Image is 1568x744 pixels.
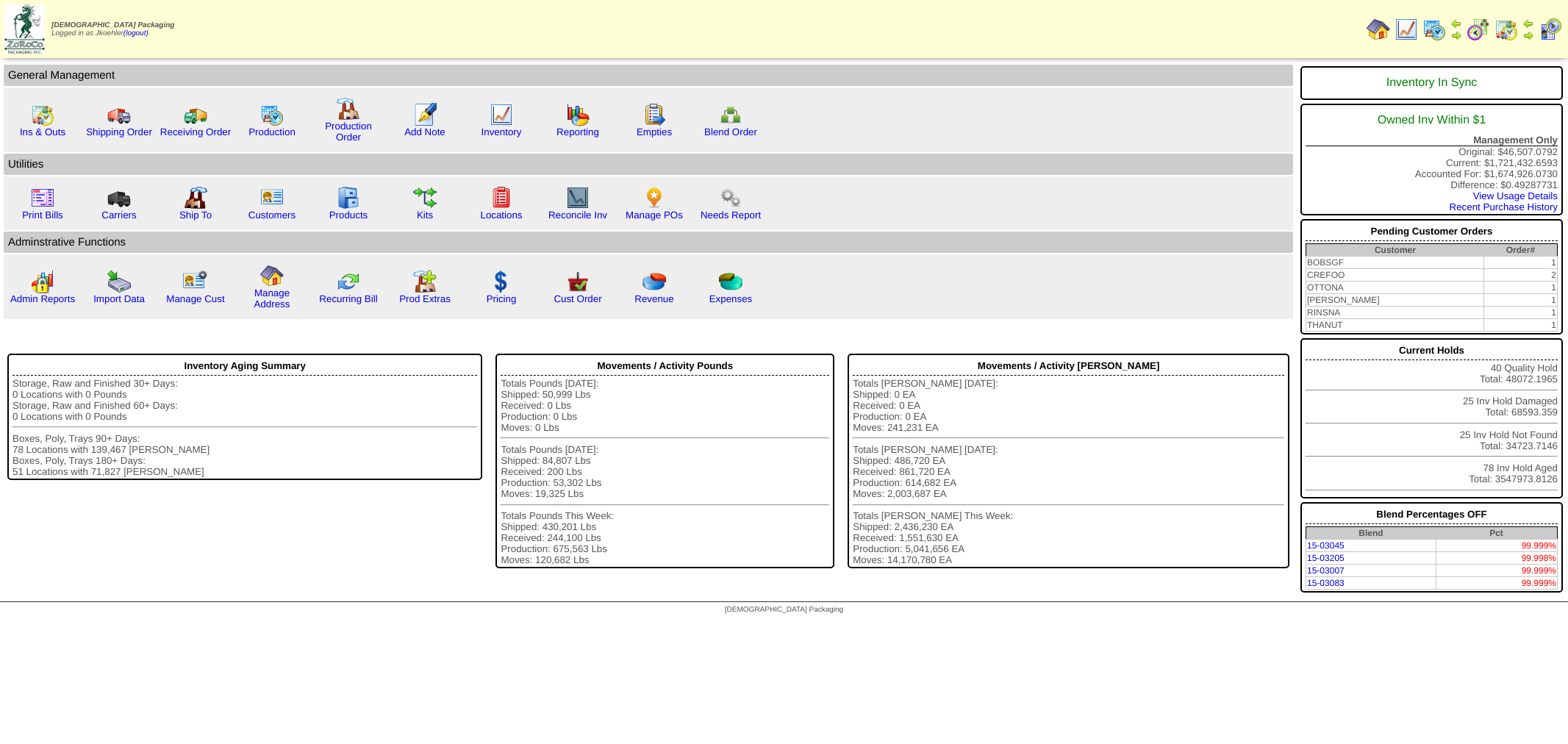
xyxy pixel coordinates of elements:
td: Adminstrative Functions [4,232,1293,253]
td: 1 [1484,282,1558,294]
img: workflow.gif [413,186,437,210]
td: CREFOO [1306,269,1484,282]
a: Prod Extras [399,293,451,304]
img: home.gif [1367,18,1390,41]
img: factory.gif [337,97,360,121]
a: Carriers [101,210,136,221]
td: BOBSGF [1306,257,1484,269]
img: prodextras.gif [413,270,437,293]
div: Movements / Activity [PERSON_NAME] [853,357,1284,376]
a: Blend Order [704,126,757,137]
img: reconcile.gif [337,270,360,293]
a: Needs Report [701,210,761,221]
img: calendarinout.gif [1494,18,1518,41]
a: Locations [480,210,522,221]
td: 99.998% [1436,552,1558,565]
img: home.gif [260,264,284,287]
img: calendarprod.gif [1422,18,1446,41]
img: network.png [719,103,742,126]
a: Import Data [93,293,145,304]
a: Shipping Order [86,126,152,137]
td: 99.999% [1436,565,1558,577]
div: 40 Quality Hold Total: 48072.1965 25 Inv Hold Damaged Total: 68593.359 25 Inv Hold Not Found Tota... [1300,338,1563,498]
img: cust_order.png [566,270,590,293]
img: workorder.gif [642,103,666,126]
a: Recent Purchase History [1450,201,1558,212]
td: RINSNA [1306,307,1484,319]
img: calendarprod.gif [260,103,284,126]
td: Utilities [4,154,1293,175]
div: Totals Pounds [DATE]: Shipped: 50,999 Lbs Received: 0 Lbs Production: 0 Lbs Moves: 0 Lbs Totals P... [501,378,829,566]
img: import.gif [107,270,131,293]
a: Production Order [325,121,372,143]
span: Logged in as Jkoehler [51,21,174,37]
img: arrowleft.gif [1522,18,1534,29]
a: 15-03083 [1307,578,1345,588]
th: Customer [1306,244,1484,257]
a: Revenue [634,293,673,304]
a: Manage Address [254,287,290,310]
td: [PERSON_NAME] [1306,294,1484,307]
img: arrowright.gif [1522,29,1534,41]
a: Recurring Bill [319,293,377,304]
img: invoice2.gif [31,186,54,210]
div: Owned Inv Within $1 [1306,107,1558,135]
a: Ins & Outs [20,126,65,137]
td: 1 [1484,307,1558,319]
div: Movements / Activity Pounds [501,357,829,376]
td: 99.999% [1436,577,1558,590]
a: Inventory [482,126,522,137]
img: truck2.gif [184,103,207,126]
a: Pricing [487,293,517,304]
a: Products [329,210,368,221]
a: Production [248,126,296,137]
img: arrowright.gif [1450,29,1462,41]
td: 1 [1484,319,1558,332]
img: po.png [642,186,666,210]
img: pie_chart.png [642,270,666,293]
img: graph2.png [31,270,54,293]
div: Management Only [1306,135,1558,146]
a: Kits [417,210,433,221]
td: THANUT [1306,319,1484,332]
img: cabinet.gif [337,186,360,210]
div: Original: $46,507.0792 Current: $1,721,432.6593 Accounted For: $1,674,926.0730 Difference: $0.492... [1300,104,1563,215]
a: 15-03007 [1307,565,1345,576]
img: truck3.gif [107,186,131,210]
a: Print Bills [22,210,63,221]
a: Reporting [556,126,599,137]
span: [DEMOGRAPHIC_DATA] Packaging [51,21,174,29]
img: truck.gif [107,103,131,126]
a: (logout) [123,29,148,37]
td: 1 [1484,257,1558,269]
a: View Usage Details [1473,190,1558,201]
div: Inventory In Sync [1306,69,1558,97]
div: Storage, Raw and Finished 30+ Days: 0 Locations with 0 Pounds Storage, Raw and Finished 60+ Days:... [12,378,477,477]
img: line_graph.gif [1395,18,1418,41]
div: Current Holds [1306,341,1558,360]
img: customers.gif [260,186,284,210]
a: Add Note [404,126,445,137]
img: calendarinout.gif [31,103,54,126]
a: Reconcile Inv [548,210,607,221]
img: factory2.gif [184,186,207,210]
img: line_graph.gif [490,103,513,126]
th: Order# [1484,244,1558,257]
img: graph.gif [566,103,590,126]
a: Admin Reports [10,293,75,304]
img: arrowleft.gif [1450,18,1462,29]
div: Blend Percentages OFF [1306,505,1558,524]
img: workflow.png [719,186,742,210]
a: Manage POs [626,210,683,221]
img: orders.gif [413,103,437,126]
a: Manage Cust [166,293,224,304]
a: 15-03205 [1307,553,1345,563]
td: OTTONA [1306,282,1484,294]
th: Blend [1306,527,1436,540]
img: calendarcustomer.gif [1539,18,1562,41]
img: managecust.png [182,270,210,293]
img: zoroco-logo-small.webp [4,4,45,54]
span: [DEMOGRAPHIC_DATA] Packaging [725,606,843,614]
th: Pct [1436,527,1558,540]
td: 2 [1484,269,1558,282]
